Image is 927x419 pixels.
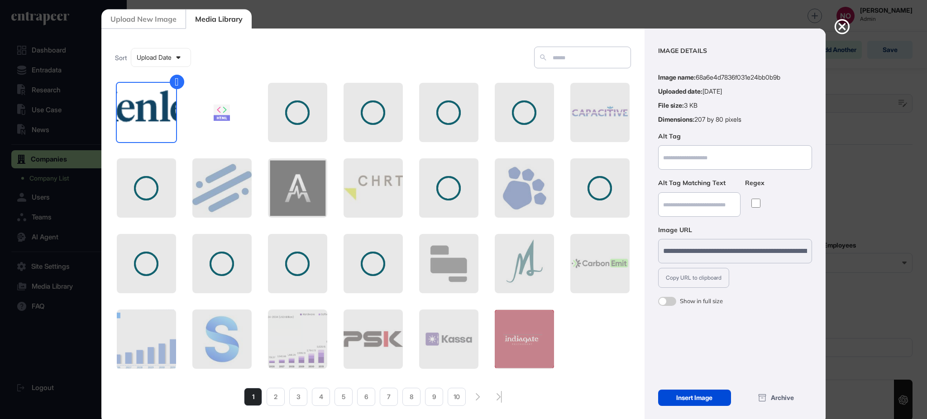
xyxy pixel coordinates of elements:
[658,88,812,95] li: [DATE]
[425,388,443,406] li: 9
[476,393,480,400] div: search-pagination-next-button
[658,226,812,235] label: Image URL
[101,10,186,29] div: Upload New Image
[497,391,502,403] div: search-pagination-last-page-button
[186,10,252,29] div: Media Library
[402,388,420,406] li: 8
[289,388,307,406] li: 3
[658,390,731,406] div: Insert Image
[658,179,741,188] label: Alt Tag Matching Text
[745,179,767,188] label: Regex
[312,388,330,406] li: 4
[115,53,127,62] span: Sort
[658,101,684,109] strong: File size:
[658,74,812,81] li: 68a6e4d7836f031e24bb0b9b
[740,390,812,406] div: Archive
[131,48,191,67] div: Upload Date
[658,116,812,123] li: 207 by 80 pixels
[244,388,262,406] li: 1
[658,115,694,123] strong: Dimensions:
[448,388,466,406] li: 10
[658,73,696,81] strong: Image name:
[357,388,375,406] li: 6
[658,87,702,95] strong: Uploaded date:
[658,47,812,56] div: Image Details
[267,388,285,406] li: 2
[658,268,729,288] button: Copy URL to clipboard
[680,297,723,306] div: Show in full size
[658,132,812,141] label: Alt Tag
[380,388,398,406] li: 7
[334,388,353,406] li: 5
[658,102,812,109] li: 3 KB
